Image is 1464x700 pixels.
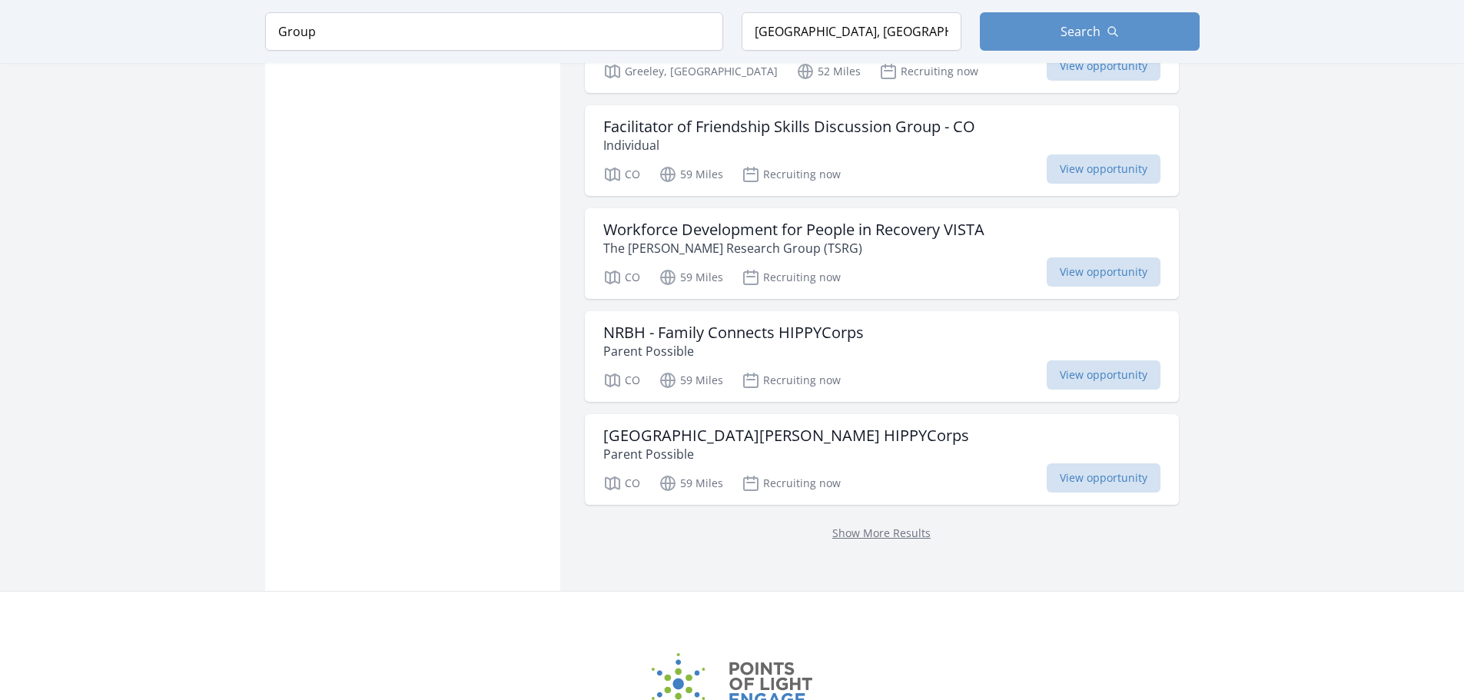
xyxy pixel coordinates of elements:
a: [GEOGRAPHIC_DATA][PERSON_NAME] HIPPYCorps Parent Possible CO 59 Miles Recruiting now View opportu... [585,414,1179,505]
p: 59 Miles [659,371,723,390]
p: 52 Miles [796,62,861,81]
p: The [PERSON_NAME] Research Group (TSRG) [603,239,984,257]
input: Keyword [265,12,723,51]
a: NRBH - Family Connects HIPPYCorps Parent Possible CO 59 Miles Recruiting now View opportunity [585,311,1179,402]
p: CO [603,474,640,493]
p: Individual [603,136,975,154]
p: Recruiting now [742,268,841,287]
h3: Facilitator of Friendship Skills Discussion Group - CO [603,118,975,136]
p: Recruiting now [742,474,841,493]
span: Search [1061,22,1100,41]
a: Facilitator of Friendship Skills Discussion Group - CO Individual CO 59 Miles Recruiting now View... [585,105,1179,196]
span: View opportunity [1047,51,1160,81]
p: 59 Miles [659,165,723,184]
input: Location [742,12,961,51]
p: CO [603,268,640,287]
a: Show More Results [832,526,931,540]
h3: Workforce Development for People in Recovery VISTA [603,221,984,239]
span: View opportunity [1047,360,1160,390]
button: Search [980,12,1200,51]
span: View opportunity [1047,257,1160,287]
p: Greeley, [GEOGRAPHIC_DATA] [603,62,778,81]
p: Parent Possible [603,342,864,360]
p: Parent Possible [603,445,969,463]
p: Recruiting now [742,371,841,390]
h3: NRBH - Family Connects HIPPYCorps [603,323,864,342]
a: Workforce Development for People in Recovery VISTA The [PERSON_NAME] Research Group (TSRG) CO 59 ... [585,208,1179,299]
p: Recruiting now [879,62,978,81]
p: 59 Miles [659,474,723,493]
h3: [GEOGRAPHIC_DATA][PERSON_NAME] HIPPYCorps [603,426,969,445]
p: Recruiting now [742,165,841,184]
span: View opportunity [1047,463,1160,493]
p: 59 Miles [659,268,723,287]
span: View opportunity [1047,154,1160,184]
p: CO [603,165,640,184]
p: CO [603,371,640,390]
